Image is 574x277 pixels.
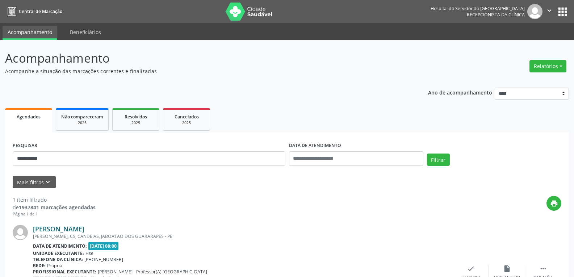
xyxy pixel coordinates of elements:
a: Central de Marcação [5,5,62,17]
div: 2025 [168,120,205,126]
span: [DATE] 08:00 [88,242,119,250]
span: Cancelados [175,114,199,120]
b: Telefone da clínica: [33,256,83,263]
span: [PHONE_NUMBER] [84,256,123,263]
label: DATA DE ATENDIMENTO [289,140,341,151]
i:  [539,265,547,273]
button: Filtrar [427,154,450,166]
i: check [467,265,475,273]
span: Central de Marcação [19,8,62,14]
p: Acompanhamento [5,49,400,67]
i: insert_drive_file [503,265,511,273]
span: Resolvidos [125,114,147,120]
span: [PERSON_NAME] - Professor(A) [GEOGRAPHIC_DATA] [98,269,207,275]
div: de [13,203,96,211]
p: Acompanhe a situação das marcações correntes e finalizadas [5,67,400,75]
strong: 1937841 marcações agendadas [19,204,96,211]
button: Relatórios [529,60,566,72]
p: Ano de acompanhamento [428,88,492,97]
span: Agendados [17,114,41,120]
button:  [542,4,556,19]
b: Data de atendimento: [33,243,87,249]
b: Rede: [33,263,46,269]
b: Unidade executante: [33,250,84,256]
div: 2025 [61,120,103,126]
label: PESQUISAR [13,140,37,151]
button: print [546,196,561,211]
span: Recepcionista da clínica [467,12,525,18]
a: [PERSON_NAME] [33,225,84,233]
i:  [545,7,553,14]
button: apps [556,5,569,18]
img: img [13,225,28,240]
div: 2025 [118,120,154,126]
span: Própria [47,263,62,269]
img: img [527,4,542,19]
b: Profissional executante: [33,269,96,275]
div: [PERSON_NAME], CS, CANDEIAS, JABOATAO DOS GUARARAPES - PE [33,233,453,239]
button: Mais filtroskeyboard_arrow_down [13,176,56,189]
span: Hse [85,250,93,256]
a: Beneficiários [65,26,106,38]
i: print [550,200,558,207]
div: Hospital do Servidor do [GEOGRAPHIC_DATA] [431,5,525,12]
i: keyboard_arrow_down [44,178,52,186]
div: Página 1 de 1 [13,211,96,217]
div: 1 item filtrado [13,196,96,203]
span: Não compareceram [61,114,103,120]
a: Acompanhamento [3,26,57,40]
